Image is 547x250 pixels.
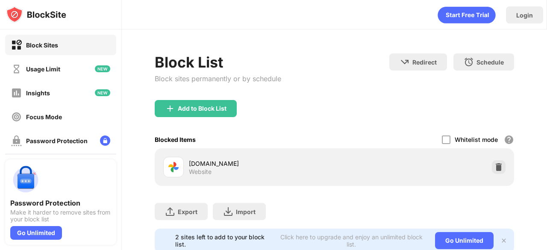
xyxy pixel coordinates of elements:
[155,136,196,143] div: Blocked Items
[26,65,60,73] div: Usage Limit
[11,40,22,50] img: block-on.svg
[189,159,335,168] div: [DOMAIN_NAME]
[95,89,110,96] img: new-icon.svg
[100,135,110,146] img: lock-menu.svg
[11,135,22,146] img: password-protection-off.svg
[438,6,496,24] div: animation
[26,89,50,97] div: Insights
[178,105,226,112] div: Add to Block List
[175,233,273,248] div: 2 sites left to add to your block list.
[189,168,212,176] div: Website
[11,88,22,98] img: insights-off.svg
[26,137,88,144] div: Password Protection
[236,208,256,215] div: Import
[455,136,498,143] div: Whitelist mode
[278,233,425,248] div: Click here to upgrade and enjoy an unlimited block list.
[11,112,22,122] img: focus-off.svg
[6,6,66,23] img: logo-blocksite.svg
[435,232,494,249] div: Go Unlimited
[10,226,62,240] div: Go Unlimited
[95,65,110,72] img: new-icon.svg
[476,59,504,66] div: Schedule
[178,208,197,215] div: Export
[10,199,111,207] div: Password Protection
[10,209,111,223] div: Make it harder to remove sites from your block list
[168,162,179,172] img: favicons
[26,113,62,121] div: Focus Mode
[26,41,58,49] div: Block Sites
[10,165,41,195] img: push-password-protection.svg
[412,59,437,66] div: Redirect
[500,237,507,244] img: x-button.svg
[155,74,281,83] div: Block sites permanently or by schedule
[11,64,22,74] img: time-usage-off.svg
[516,12,533,19] div: Login
[155,53,281,71] div: Block List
